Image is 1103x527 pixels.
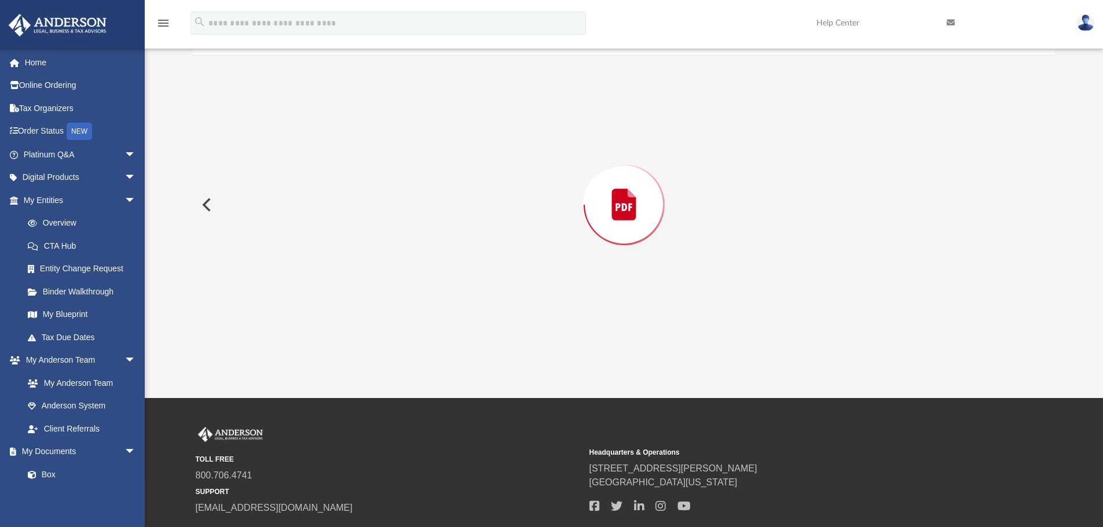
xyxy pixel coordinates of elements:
[589,463,757,473] a: [STREET_ADDRESS][PERSON_NAME]
[16,280,153,303] a: Binder Walkthrough
[156,16,170,30] i: menu
[8,189,153,212] a: My Entitiesarrow_drop_down
[16,257,153,281] a: Entity Change Request
[8,97,153,120] a: Tax Organizers
[193,16,206,28] i: search
[196,487,581,497] small: SUPPORT
[16,486,148,509] a: Meeting Minutes
[124,189,148,212] span: arrow_drop_down
[16,371,142,395] a: My Anderson Team
[8,440,148,463] a: My Documentsarrow_drop_down
[16,463,142,486] a: Box
[124,143,148,167] span: arrow_drop_down
[16,326,153,349] a: Tax Due Dates
[589,447,975,458] small: Headquarters & Operations
[8,349,148,372] a: My Anderson Teamarrow_drop_down
[16,395,148,418] a: Anderson System
[8,166,153,189] a: Digital Productsarrow_drop_down
[196,503,353,513] a: [EMAIL_ADDRESS][DOMAIN_NAME]
[124,440,148,464] span: arrow_drop_down
[1077,14,1094,31] img: User Pic
[16,234,153,257] a: CTA Hub
[8,51,153,74] a: Home
[124,166,148,190] span: arrow_drop_down
[196,427,265,442] img: Anderson Advisors Platinum Portal
[16,212,153,235] a: Overview
[8,143,153,166] a: Platinum Q&Aarrow_drop_down
[196,470,252,480] a: 800.706.4741
[8,120,153,143] a: Order StatusNEW
[156,22,170,30] a: menu
[67,123,92,140] div: NEW
[8,74,153,97] a: Online Ordering
[5,14,110,36] img: Anderson Advisors Platinum Portal
[193,25,1056,354] div: Preview
[193,189,218,221] button: Previous File
[124,349,148,373] span: arrow_drop_down
[16,303,148,326] a: My Blueprint
[589,477,738,487] a: [GEOGRAPHIC_DATA][US_STATE]
[16,417,148,440] a: Client Referrals
[196,454,581,465] small: TOLL FREE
